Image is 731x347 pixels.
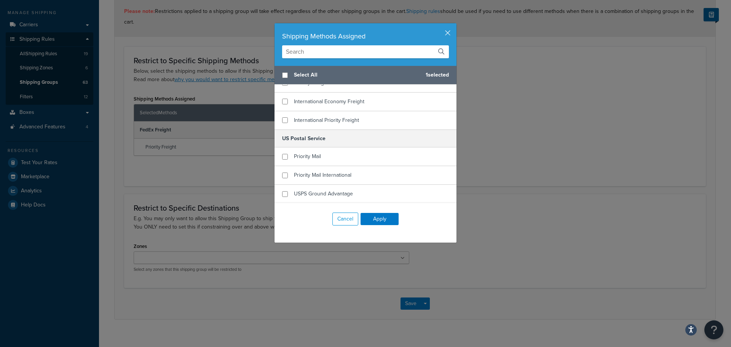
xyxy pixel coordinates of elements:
div: Shipping Methods Assigned [282,31,449,42]
span: Priority Mail [294,152,321,160]
button: Apply [361,213,399,225]
span: Select All [294,70,420,80]
button: Cancel [332,213,358,225]
span: International Priority Freight [294,116,359,124]
span: Priority Mail International [294,171,351,179]
input: Search [282,45,449,58]
span: USPS Ground Advantage [294,190,353,198]
h5: US Postal Service [275,130,456,147]
span: Priority Freight [294,79,329,87]
span: International Economy Freight [294,98,364,106]
div: 1 selected [275,66,456,85]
